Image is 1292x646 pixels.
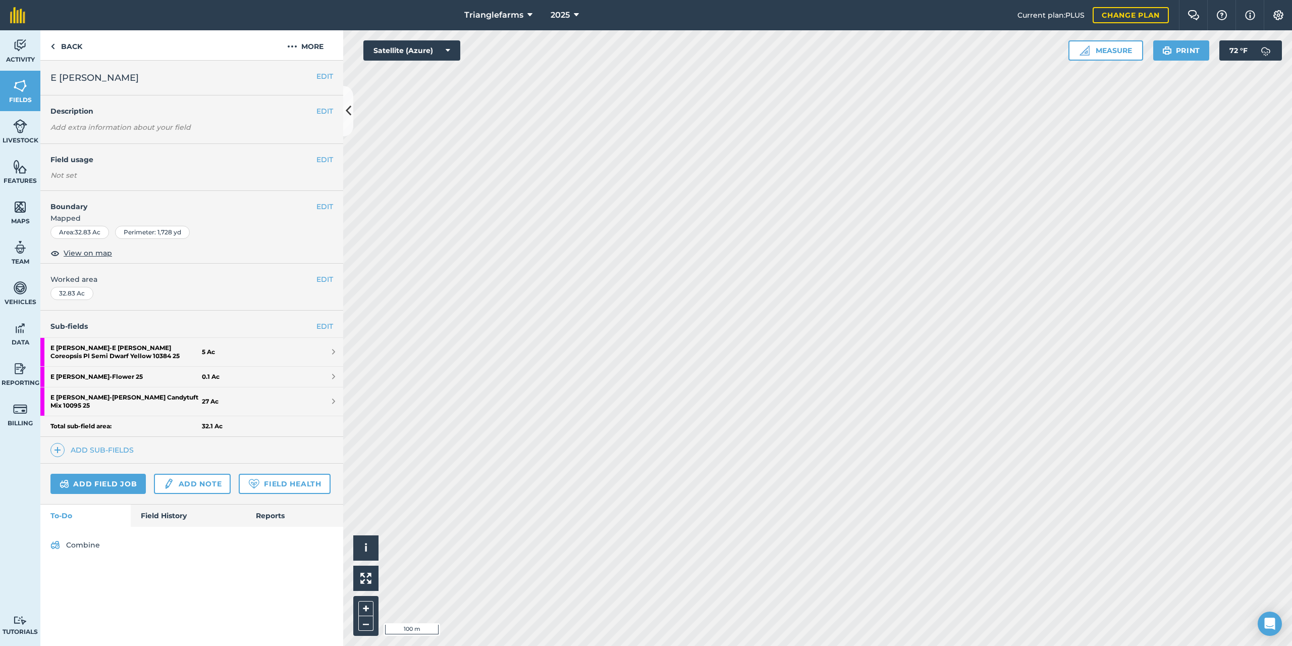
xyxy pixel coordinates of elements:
span: 2025 [551,9,570,21]
a: Combine [50,537,333,553]
div: 32.83 Ac [50,287,93,300]
img: svg+xml;base64,PD94bWwgdmVyc2lvbj0iMS4wIiBlbmNvZGluZz0idXRmLTgiPz4KPCEtLSBHZW5lcmF0b3I6IEFkb2JlIE... [1256,40,1276,61]
div: Area : 32.83 Ac [50,226,109,239]
img: svg+xml;base64,PD94bWwgdmVyc2lvbj0iMS4wIiBlbmNvZGluZz0idXRmLTgiPz4KPCEtLSBHZW5lcmF0b3I6IEFkb2JlIE... [13,361,27,376]
em: Add extra information about your field [50,123,191,132]
img: svg+xml;base64,PD94bWwgdmVyc2lvbj0iMS4wIiBlbmNvZGluZz0idXRmLTgiPz4KPCEtLSBHZW5lcmF0b3I6IEFkb2JlIE... [13,38,27,53]
h4: Sub-fields [40,321,343,332]
img: svg+xml;base64,PHN2ZyB4bWxucz0iaHR0cDovL3d3dy53My5vcmcvMjAwMC9zdmciIHdpZHRoPSIxNyIgaGVpZ2h0PSIxNy... [1245,9,1255,21]
span: View on map [64,247,112,259]
a: Add sub-fields [50,443,138,457]
img: svg+xml;base64,PD94bWwgdmVyc2lvbj0iMS4wIiBlbmNvZGluZz0idXRmLTgiPz4KPCEtLSBHZW5lcmF0b3I6IEFkb2JlIE... [13,616,27,625]
div: Not set [50,170,333,180]
a: E [PERSON_NAME]-Flower 250.1 Ac [40,367,343,387]
img: svg+xml;base64,PD94bWwgdmVyc2lvbj0iMS4wIiBlbmNvZGluZz0idXRmLTgiPz4KPCEtLSBHZW5lcmF0b3I6IEFkb2JlIE... [163,478,174,490]
strong: E [PERSON_NAME] - Flower 25 [50,367,202,387]
a: Back [40,30,92,60]
div: Open Intercom Messenger [1258,612,1282,636]
button: EDIT [316,106,333,117]
button: More [267,30,343,60]
span: E [PERSON_NAME] [50,71,139,85]
div: Perimeter : 1,728 yd [115,226,190,239]
button: 72 °F [1219,40,1282,61]
img: svg+xml;base64,PD94bWwgdmVyc2lvbj0iMS4wIiBlbmNvZGluZz0idXRmLTgiPz4KPCEtLSBHZW5lcmF0b3I6IEFkb2JlIE... [13,402,27,417]
button: EDIT [316,274,333,285]
a: E [PERSON_NAME]-E [PERSON_NAME] Coreopsis Pl Semi Dwarf Yellow 10384 255 Ac [40,338,343,366]
strong: E [PERSON_NAME] - E [PERSON_NAME] Coreopsis Pl Semi Dwarf Yellow 10384 25 [50,338,202,366]
a: EDIT [316,321,333,332]
button: Satellite (Azure) [363,40,460,61]
img: A cog icon [1272,10,1284,20]
button: EDIT [316,201,333,212]
strong: 5 Ac [202,348,215,356]
img: svg+xml;base64,PD94bWwgdmVyc2lvbj0iMS4wIiBlbmNvZGluZz0idXRmLTgiPz4KPCEtLSBHZW5lcmF0b3I6IEFkb2JlIE... [60,478,69,490]
button: Measure [1068,40,1143,61]
button: View on map [50,247,112,259]
button: + [358,601,373,616]
h4: Description [50,106,333,117]
img: svg+xml;base64,PHN2ZyB4bWxucz0iaHR0cDovL3d3dy53My5vcmcvMjAwMC9zdmciIHdpZHRoPSIxOCIgaGVpZ2h0PSIyNC... [50,247,60,259]
img: svg+xml;base64,PHN2ZyB4bWxucz0iaHR0cDovL3d3dy53My5vcmcvMjAwMC9zdmciIHdpZHRoPSI1NiIgaGVpZ2h0PSI2MC... [13,159,27,174]
img: svg+xml;base64,PD94bWwgdmVyc2lvbj0iMS4wIiBlbmNvZGluZz0idXRmLTgiPz4KPCEtLSBHZW5lcmF0b3I6IEFkb2JlIE... [13,321,27,336]
img: svg+xml;base64,PHN2ZyB4bWxucz0iaHR0cDovL3d3dy53My5vcmcvMjAwMC9zdmciIHdpZHRoPSI1NiIgaGVpZ2h0PSI2MC... [13,78,27,93]
h4: Field usage [50,154,316,165]
strong: Total sub-field area: [50,422,202,430]
img: svg+xml;base64,PD94bWwgdmVyc2lvbj0iMS4wIiBlbmNvZGluZz0idXRmLTgiPz4KPCEtLSBHZW5lcmF0b3I6IEFkb2JlIE... [13,119,27,134]
span: Current plan : PLUS [1017,10,1085,21]
img: Two speech bubbles overlapping with the left bubble in the forefront [1188,10,1200,20]
span: Mapped [40,213,343,224]
img: svg+xml;base64,PHN2ZyB4bWxucz0iaHR0cDovL3d3dy53My5vcmcvMjAwMC9zdmciIHdpZHRoPSI1NiIgaGVpZ2h0PSI2MC... [13,200,27,215]
strong: E [PERSON_NAME] - [PERSON_NAME] Candytuft Mix 10095 25 [50,387,202,416]
button: EDIT [316,71,333,82]
img: svg+xml;base64,PHN2ZyB4bWxucz0iaHR0cDovL3d3dy53My5vcmcvMjAwMC9zdmciIHdpZHRoPSIxNCIgaGVpZ2h0PSIyNC... [54,444,61,456]
img: svg+xml;base64,PD94bWwgdmVyc2lvbj0iMS4wIiBlbmNvZGluZz0idXRmLTgiPz4KPCEtLSBHZW5lcmF0b3I6IEFkb2JlIE... [13,280,27,295]
h4: Boundary [40,191,316,212]
img: svg+xml;base64,PD94bWwgdmVyc2lvbj0iMS4wIiBlbmNvZGluZz0idXRmLTgiPz4KPCEtLSBHZW5lcmF0b3I6IEFkb2JlIE... [13,240,27,255]
img: fieldmargin Logo [10,7,25,23]
img: Four arrows, one pointing top left, one top right, one bottom right and the last bottom left [360,573,371,584]
a: E [PERSON_NAME]-[PERSON_NAME] Candytuft Mix 10095 2527 Ac [40,387,343,416]
img: svg+xml;base64,PHN2ZyB4bWxucz0iaHR0cDovL3d3dy53My5vcmcvMjAwMC9zdmciIHdpZHRoPSIxOSIgaGVpZ2h0PSIyNC... [1162,44,1172,57]
a: To-Do [40,505,131,527]
img: A question mark icon [1216,10,1228,20]
img: svg+xml;base64,PD94bWwgdmVyc2lvbj0iMS4wIiBlbmNvZGluZz0idXRmLTgiPz4KPCEtLSBHZW5lcmF0b3I6IEFkb2JlIE... [50,539,60,551]
button: i [353,535,379,561]
strong: 32.1 Ac [202,422,223,430]
a: Reports [246,505,343,527]
img: svg+xml;base64,PHN2ZyB4bWxucz0iaHR0cDovL3d3dy53My5vcmcvMjAwMC9zdmciIHdpZHRoPSI5IiBoZWlnaHQ9IjI0Ii... [50,40,55,53]
span: i [364,541,367,554]
img: svg+xml;base64,PHN2ZyB4bWxucz0iaHR0cDovL3d3dy53My5vcmcvMjAwMC9zdmciIHdpZHRoPSIyMCIgaGVpZ2h0PSIyNC... [287,40,297,53]
span: Trianglefarms [464,9,523,21]
span: Worked area [50,274,333,285]
a: Field Health [239,474,330,494]
a: Field History [131,505,245,527]
span: 72 ° F [1229,40,1248,61]
strong: 0.1 Ac [202,373,220,381]
a: Add note [154,474,231,494]
button: EDIT [316,154,333,165]
img: Ruler icon [1080,45,1090,56]
strong: 27 Ac [202,397,219,406]
button: Print [1153,40,1210,61]
a: Change plan [1093,7,1169,23]
a: Add field job [50,474,146,494]
button: – [358,616,373,631]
